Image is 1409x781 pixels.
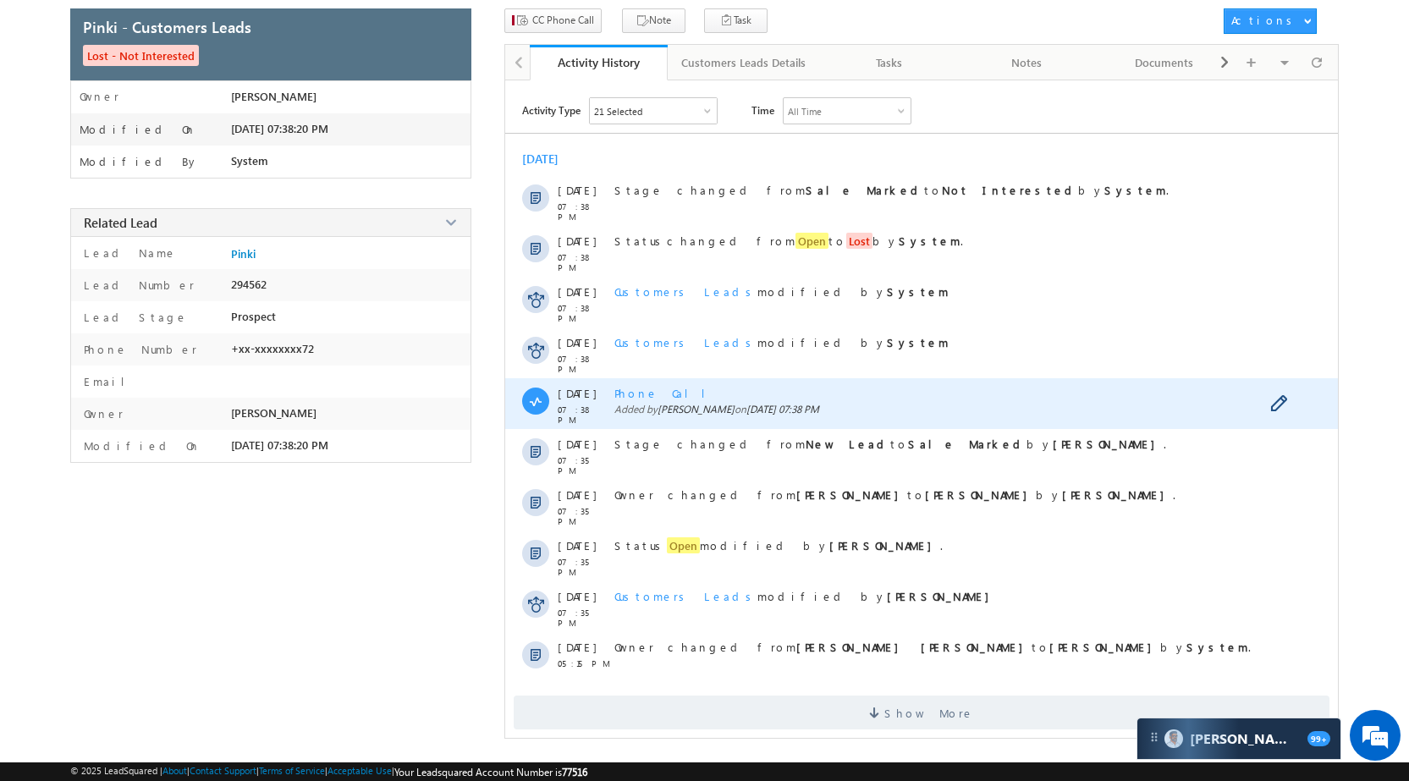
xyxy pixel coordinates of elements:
span: [DATE] [558,487,596,502]
strong: System [887,335,949,349]
span: [PERSON_NAME] [658,403,735,415]
span: [DATE] [558,640,596,654]
img: carter-drag [1148,730,1161,744]
span: modified by [614,284,949,299]
strong: [PERSON_NAME] [925,487,1036,502]
label: Lead Name [80,245,177,260]
span: Lost - Not Interested [83,45,199,66]
span: Time [751,97,774,123]
a: Contact Support [190,765,256,776]
label: Owner [80,90,119,103]
span: [DATE] [558,437,596,451]
label: Lead Stage [80,310,188,324]
span: Your Leadsquared Account Number is [394,766,587,778]
span: Open [795,233,828,249]
a: About [162,765,187,776]
a: Customers Leads Details [668,45,821,80]
a: Pinki [231,247,256,261]
div: Notes [972,52,1082,73]
strong: Not Interested [942,183,1078,197]
span: 07:35 PM [558,506,608,526]
button: Note [622,8,685,33]
a: Terms of Service [259,765,325,776]
span: [DATE] [558,284,596,299]
span: Open [667,537,700,553]
span: System [231,154,268,168]
div: Actions [1231,13,1298,28]
label: Modified On [80,123,196,136]
span: 294562 [231,278,267,291]
span: [DATE] [558,234,596,248]
strong: [PERSON_NAME] [887,589,998,603]
span: 07:38 PM [558,354,608,374]
button: CC Phone Call [504,8,602,33]
strong: Sale Marked [908,437,1026,451]
span: [DATE] 07:38:20 PM [231,122,328,135]
strong: [PERSON_NAME] [PERSON_NAME] [796,640,1032,654]
strong: [PERSON_NAME] [1053,437,1164,451]
label: Modified On [80,438,201,453]
strong: System [1186,640,1248,654]
span: 07:35 PM [558,608,608,628]
span: CC Phone Call [532,13,594,28]
strong: [PERSON_NAME] [796,487,907,502]
strong: [PERSON_NAME] [829,538,940,553]
div: All Time [788,106,822,117]
strong: Sale Marked [806,183,924,197]
label: Modified By [80,155,199,168]
span: modified by [614,589,998,603]
span: Customers Leads [614,589,757,603]
span: 07:38 PM [558,404,608,425]
img: Carter [1164,729,1183,748]
span: 05:15 PM [558,658,608,668]
label: Owner [80,406,124,421]
label: Phone Number [80,342,197,356]
span: Customers Leads [614,335,757,349]
span: [DATE] 07:38 PM [746,403,819,415]
a: Documents [1096,45,1234,80]
span: [DATE] [558,335,596,349]
strong: System [887,284,949,299]
span: Edit [1270,395,1296,415]
button: Task [704,8,768,33]
span: +xx-xxxxxxxx72 [231,342,314,355]
label: Lead Number [80,278,195,292]
span: Added by on [614,403,1267,415]
span: changed from to by . [614,233,963,249]
span: [PERSON_NAME] [231,406,316,420]
strong: New Lead [806,437,890,451]
span: modified by [614,335,949,349]
span: Owner changed from to by . [614,487,1175,502]
span: [DATE] [558,386,596,400]
span: Status modified by . [614,537,943,553]
div: Activity History [542,54,655,70]
span: [DATE] [558,538,596,553]
span: Activity Type [522,97,581,123]
span: 07:38 PM [558,303,608,323]
span: [DATE] [558,589,596,603]
span: Carter [1190,729,1299,748]
div: carter-dragCarter[PERSON_NAME]99+ [1137,718,1341,760]
a: Tasks [821,45,959,80]
button: Actions [1224,8,1317,34]
span: Stage changed from to by . [614,183,1169,197]
span: [PERSON_NAME] [231,90,316,103]
a: Notes [959,45,1097,80]
span: Status [614,234,667,248]
span: 07:38 PM [558,201,608,222]
span: Stage changed from to by . [614,437,1166,451]
span: © 2025 LeadSquared | | | | | [70,765,587,778]
strong: System [1104,183,1166,197]
label: Email [80,374,138,388]
span: Show More [884,696,974,729]
span: [DATE] [558,183,596,197]
span: Customers Leads [614,284,757,299]
div: Owner Changed,Status Changed,Stage Changed,Source Changed,Notes & 16 more.. [590,98,717,124]
span: 07:35 PM [558,455,608,476]
span: 07:35 PM [558,557,608,577]
div: 21 Selected [594,106,642,117]
span: Phone Call [614,386,718,400]
strong: [PERSON_NAME] [1049,640,1160,654]
a: Activity History [530,45,668,80]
